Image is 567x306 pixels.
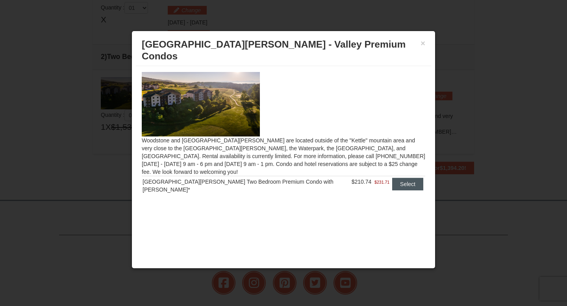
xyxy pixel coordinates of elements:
[143,178,350,194] div: [GEOGRAPHIC_DATA][PERSON_NAME] Two Bedroom Premium Condo with [PERSON_NAME]*
[142,39,406,61] span: [GEOGRAPHIC_DATA][PERSON_NAME] - Valley Premium Condos
[352,179,372,185] span: $210.74
[392,178,423,190] button: Select
[374,178,389,186] span: $231.71
[421,39,425,47] button: ×
[136,66,431,209] div: Woodstone and [GEOGRAPHIC_DATA][PERSON_NAME] are located outside of the "Kettle" mountain area an...
[142,72,260,136] img: 19219041-4-ec11c166.jpg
